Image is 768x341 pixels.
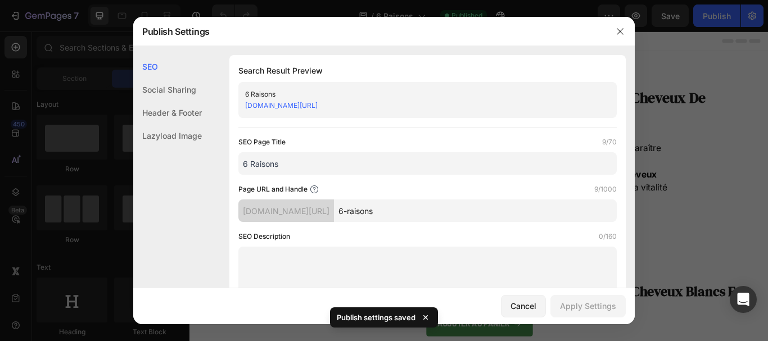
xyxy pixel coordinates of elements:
[730,286,757,313] div: Open Intercom Messenger
[350,293,646,339] span: 1. Il Couvre 100% De Vos Cheveux Blancs En Seulement 10 Minutes
[133,17,606,46] div: Publish Settings
[133,124,202,147] div: Lazyload Image
[116,129,558,204] p: 87% des personnes de plus de 40 ans disent que leurs cheveux blancs les font paraître plus âgées ...
[238,137,286,148] label: SEO Page Title
[133,55,202,78] div: SEO
[501,295,546,317] button: Cancel
[238,199,334,222] div: [DOMAIN_NAME][URL]
[560,300,616,312] div: Apply Settings
[238,184,308,195] label: Page URL and Handle
[245,89,591,100] div: 6 Raisons
[511,300,536,312] div: Cancel
[133,78,202,101] div: Social Sharing
[334,199,617,222] input: Handle
[602,137,617,148] label: 9/70
[238,64,617,78] h1: Search Result Preview
[238,152,617,175] input: Title
[60,63,615,116] h2: 6 Raisons Pourquoi Ce Soin Colorant Me Fait Retrouver Mes Cheveux De Jeunesse
[550,295,626,317] button: Apply Settings
[133,101,202,124] div: Header & Footer
[594,184,617,195] label: 9/1000
[245,101,318,110] a: [DOMAIN_NAME][URL]
[264,176,385,188] strong: redonne instantanément
[238,231,290,242] label: SEO Description
[337,312,415,323] p: Publish settings saved
[599,231,617,242] label: 0/160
